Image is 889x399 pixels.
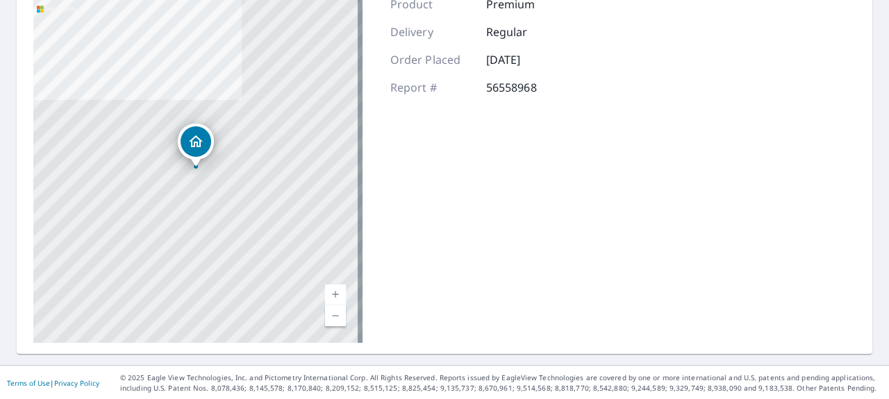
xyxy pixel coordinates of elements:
[486,24,570,40] p: Regular
[178,124,214,167] div: Dropped pin, building 1, Residential property, 10 Sun Valley Dr North Salem, NY 10560
[54,378,99,388] a: Privacy Policy
[325,305,346,326] a: Current Level 17, Zoom Out
[120,373,882,393] p: © 2025 Eagle View Technologies, Inc. and Pictometry International Corp. All Rights Reserved. Repo...
[7,379,99,387] p: |
[486,51,570,68] p: [DATE]
[390,79,474,96] p: Report #
[390,24,474,40] p: Delivery
[325,285,346,305] a: Current Level 17, Zoom In
[486,79,570,96] p: 56558968
[7,378,50,388] a: Terms of Use
[390,51,474,68] p: Order Placed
